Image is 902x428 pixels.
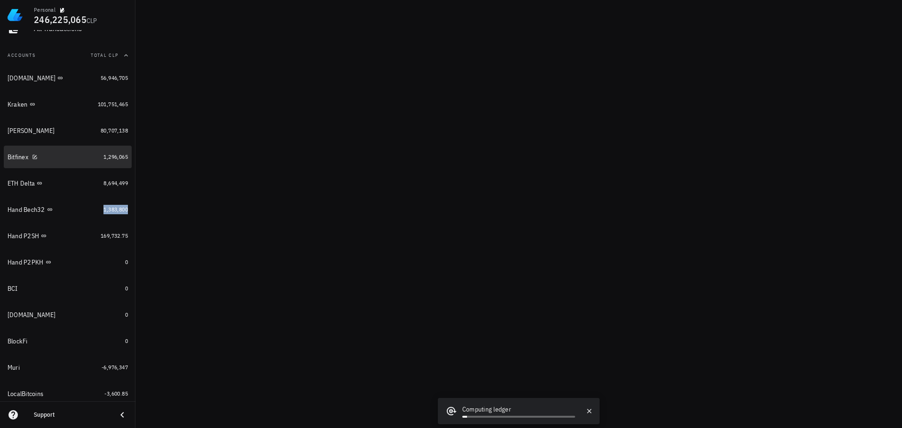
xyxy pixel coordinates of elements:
a: Muri -6,976,347 [4,356,132,379]
div: Personal [34,6,55,14]
a: BlockFi 0 [4,330,132,352]
div: Hand P2SH [8,232,39,240]
div: Kraken [8,101,28,109]
a: [DOMAIN_NAME] 56,946,705 [4,67,132,89]
div: LocalBitcoins [8,390,43,398]
div: Hand Bech32 [8,206,45,214]
a: BCI 0 [4,277,132,300]
a: Hand P2SH 169,732.75 [4,225,132,247]
a: Kraken 101,751,465 [4,93,132,116]
span: 80,707,138 [101,127,128,134]
a: ETH Delta 8,694,499 [4,172,132,195]
a: Hand Bech32 1,383,800 [4,198,132,221]
div: BlockFi [8,337,28,345]
span: 246,225,065 [34,13,87,26]
div: Bitfinex [8,153,28,161]
div: [DOMAIN_NAME] [8,311,55,319]
div: [PERSON_NAME] [8,127,55,135]
span: CLP [87,16,97,25]
a: [DOMAIN_NAME] 0 [4,303,132,326]
span: Total CLP [91,52,119,58]
span: 169,732.75 [101,232,128,239]
span: 56,946,705 [101,74,128,81]
span: 8,694,499 [103,179,128,187]
a: Hand P2PKH 0 [4,251,132,273]
a: [PERSON_NAME] 80,707,138 [4,119,132,142]
div: Muri [8,364,20,372]
span: 0 [125,311,128,318]
div: Computing ledger [462,405,575,416]
div: BCI [8,285,18,293]
a: Bitfinex 1,296,065 [4,146,132,168]
a: LocalBitcoins -3,600.85 [4,382,132,405]
img: LedgiFi [8,8,23,23]
span: 1,383,800 [103,206,128,213]
div: ETH Delta [8,179,35,187]
span: 0 [125,285,128,292]
span: 0 [125,337,128,344]
div: Hand P2PKH [8,258,44,266]
span: 0 [125,258,128,265]
div: [DOMAIN_NAME] [8,74,55,82]
span: -6,976,347 [102,364,128,371]
div: Support [34,411,109,419]
span: 101,751,465 [98,101,128,108]
button: AccountsTotal CLP [4,44,132,67]
span: -3,600.85 [104,390,128,397]
span: 1,296,065 [103,153,128,160]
